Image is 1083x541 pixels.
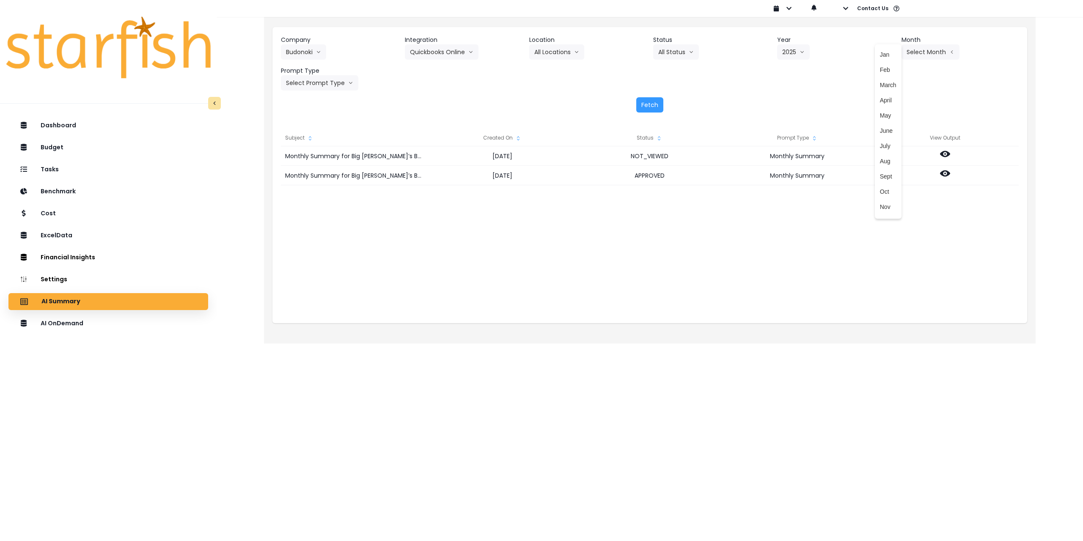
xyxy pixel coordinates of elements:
svg: sort [515,135,522,142]
header: Company [281,36,398,44]
button: Benchmark [8,183,208,200]
div: Subject [281,129,428,146]
span: Feb [880,66,896,74]
ul: Select Montharrow left line [875,44,902,219]
button: All Statusarrow down line [653,44,699,60]
div: Monthly Summary for Big [PERSON_NAME]’s Bagels for [DATE] [281,146,428,166]
svg: arrow left line [949,48,954,56]
svg: sort [811,135,818,142]
span: Sept [880,172,896,181]
button: AI OnDemand [8,315,208,332]
div: Monthly Summary for Big [PERSON_NAME]’s Bagels for [DATE] [281,166,428,185]
div: Created On [429,129,576,146]
span: June [880,126,896,135]
header: Status [653,36,770,44]
svg: sort [656,135,662,142]
span: Oct [880,187,896,196]
p: Cost [41,210,56,217]
svg: arrow down line [348,79,353,87]
svg: sort [307,135,313,142]
p: AI OnDemand [41,320,83,327]
header: Integration [405,36,522,44]
svg: arrow down line [800,48,805,56]
p: Benchmark [41,188,76,195]
div: Monthly Summary [723,166,871,185]
button: Financial Insights [8,249,208,266]
div: APPROVED [576,166,724,185]
header: Location [529,36,646,44]
div: [DATE] [429,146,576,166]
header: Month [902,36,1019,44]
header: Prompt Type [281,66,398,75]
svg: arrow down line [689,48,694,56]
button: Fetch [636,97,663,113]
div: View Output [871,129,1019,146]
span: May [880,111,896,120]
svg: arrow down line [468,48,473,56]
p: Budget [41,144,63,151]
div: Prompt Type [723,129,871,146]
button: Tasks [8,161,208,178]
button: Select Montharrow left line [902,44,959,60]
p: AI Summary [41,298,80,305]
button: Settings [8,271,208,288]
p: Tasks [41,166,59,173]
button: ExcelData [8,227,208,244]
button: Cost [8,205,208,222]
span: Nov [880,203,896,211]
svg: arrow down line [574,48,579,56]
span: April [880,96,896,104]
div: Monthly Summary [723,146,871,166]
div: NOT_VIEWED [576,146,724,166]
p: Dashboard [41,122,76,129]
div: Status [576,129,724,146]
button: Budget [8,139,208,156]
div: [DATE] [429,166,576,185]
button: Dashboard [8,117,208,134]
button: Select Prompt Typearrow down line [281,75,358,91]
button: AI Summary [8,293,208,310]
p: ExcelData [41,232,72,239]
button: Quickbooks Onlinearrow down line [405,44,478,60]
button: All Locationsarrow down line [529,44,584,60]
span: Jan [880,50,896,59]
button: Budonokiarrow down line [281,44,326,60]
svg: arrow down line [316,48,321,56]
span: Aug [880,157,896,165]
span: July [880,142,896,150]
span: March [880,81,896,89]
button: 2025arrow down line [777,44,810,60]
header: Year [777,36,894,44]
